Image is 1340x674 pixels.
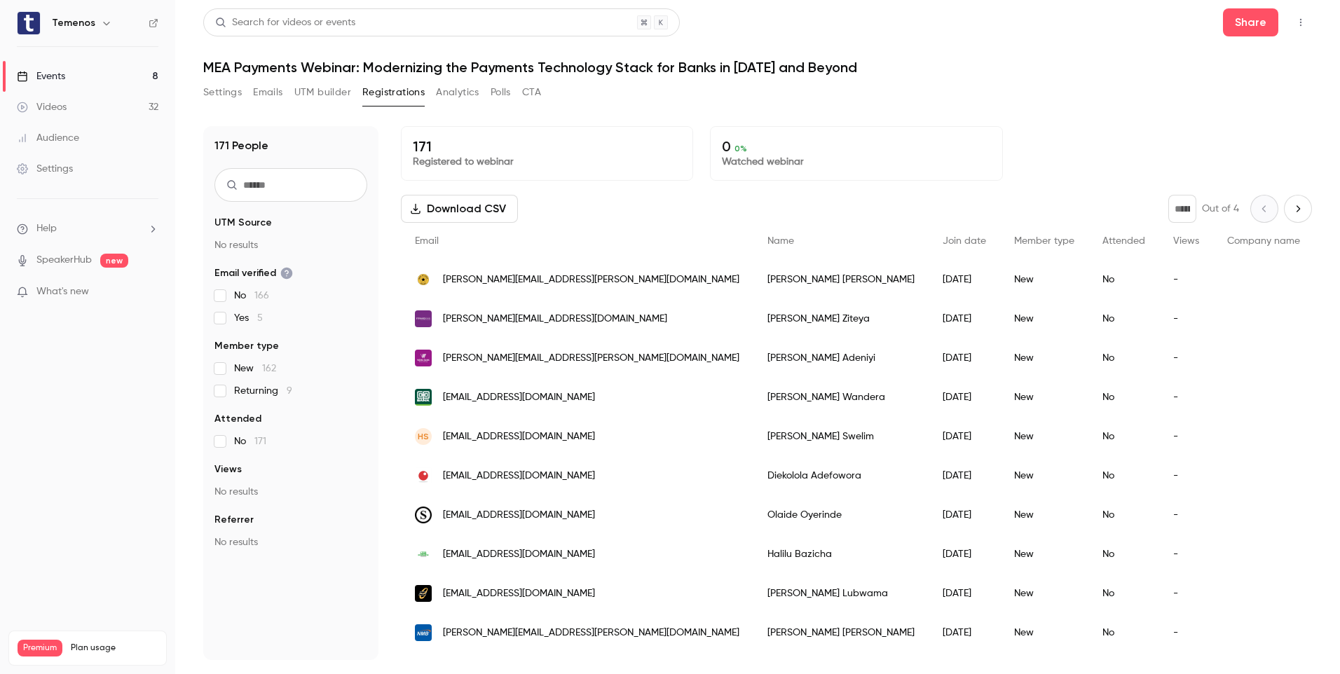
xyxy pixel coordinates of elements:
span: Views [214,462,242,476]
span: Company name [1227,236,1300,246]
div: [PERSON_NAME] [PERSON_NAME] [753,613,929,652]
span: [EMAIL_ADDRESS][DOMAIN_NAME] [443,586,595,601]
div: New [1000,338,1088,378]
div: No [1088,613,1159,652]
span: Name [767,236,794,246]
img: crdbbank.co.tz [415,546,432,563]
div: New [1000,456,1088,495]
div: [PERSON_NAME] Adeniyi [753,338,929,378]
img: equitybank.com [415,585,432,602]
p: 0 [722,138,990,155]
h6: Temenos [52,16,95,30]
div: - [1159,299,1213,338]
span: Plan usage [71,642,158,654]
span: Join date [943,236,986,246]
div: - [1159,574,1213,613]
button: Next page [1284,195,1312,223]
span: What's new [36,284,89,299]
div: New [1000,417,1088,456]
span: Referrer [214,513,254,527]
span: Help [36,221,57,236]
p: Watched webinar [722,155,990,169]
button: Registrations [362,81,425,104]
div: - [1159,378,1213,417]
span: New [234,362,276,376]
div: [DATE] [929,613,1000,652]
span: Attended [1102,236,1145,246]
span: [PERSON_NAME][EMAIL_ADDRESS][PERSON_NAME][DOMAIN_NAME] [443,626,739,640]
div: [DATE] [929,574,1000,613]
div: Halilu Bazicha [753,535,929,574]
div: New [1000,260,1088,299]
button: Download CSV [401,195,518,223]
img: co-opbank.co.ke [415,389,432,406]
div: Search for videos or events [215,15,355,30]
span: [PERSON_NAME][EMAIL_ADDRESS][DOMAIN_NAME] [443,312,667,326]
button: Polls [491,81,511,104]
span: 5 [257,313,263,323]
div: New [1000,299,1088,338]
div: [DATE] [929,260,1000,299]
p: No results [214,238,367,252]
button: Settings [203,81,242,104]
span: [EMAIL_ADDRESS][DOMAIN_NAME] [443,390,595,405]
span: 171 [254,436,266,446]
p: No results [214,535,367,549]
div: No [1088,535,1159,574]
div: Olaide Oyerinde [753,495,929,535]
span: No [234,434,266,448]
div: [DATE] [929,495,1000,535]
span: Member type [214,339,279,353]
div: No [1088,574,1159,613]
span: 162 [262,364,276,373]
div: No [1088,495,1159,535]
div: - [1159,456,1213,495]
div: No [1088,299,1159,338]
span: 0 % [734,144,747,153]
div: [DATE] [929,535,1000,574]
h1: MEA Payments Webinar: Modernizing the Payments Technology Stack for Banks in [DATE] and Beyond [203,59,1312,76]
span: [EMAIL_ADDRESS][DOMAIN_NAME] [443,429,595,444]
img: wemabank.com [415,350,432,366]
button: Share [1223,8,1278,36]
div: [PERSON_NAME] Swelim [753,417,929,456]
span: [EMAIL_ADDRESS][DOMAIN_NAME] [443,508,595,523]
div: Audience [17,131,79,145]
div: - [1159,613,1213,652]
div: - [1159,417,1213,456]
div: - [1159,260,1213,299]
span: HS [418,430,429,443]
img: Temenos [18,12,40,34]
span: 166 [254,291,269,301]
span: new [100,254,128,268]
button: Emails [253,81,282,104]
span: No [234,289,269,303]
div: No [1088,338,1159,378]
p: 171 [413,138,681,155]
div: New [1000,574,1088,613]
div: No [1088,378,1159,417]
span: [EMAIL_ADDRESS][DOMAIN_NAME] [443,547,595,562]
div: [DATE] [929,456,1000,495]
div: [PERSON_NAME] [PERSON_NAME] [753,260,929,299]
iframe: Noticeable Trigger [142,286,158,298]
div: [PERSON_NAME] Lubwama [753,574,929,613]
span: [PERSON_NAME][EMAIL_ADDRESS][PERSON_NAME][DOMAIN_NAME] [443,273,739,287]
span: [PERSON_NAME][EMAIL_ADDRESS][PERSON_NAME][DOMAIN_NAME] [443,351,739,366]
a: SpeakerHub [36,253,92,268]
section: facet-groups [214,216,367,549]
img: nmbbank.co.tz [415,624,432,641]
img: sterling.ng [415,467,432,484]
div: - [1159,338,1213,378]
div: [PERSON_NAME] Wandera [753,378,929,417]
span: Email verified [214,266,293,280]
span: Attended [214,412,261,426]
div: Settings [17,162,73,176]
span: Member type [1014,236,1074,246]
img: sterbank.bank [415,507,432,523]
div: - [1159,495,1213,535]
div: [DATE] [929,338,1000,378]
li: help-dropdown-opener [17,221,158,236]
div: New [1000,613,1088,652]
button: Analytics [436,81,479,104]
